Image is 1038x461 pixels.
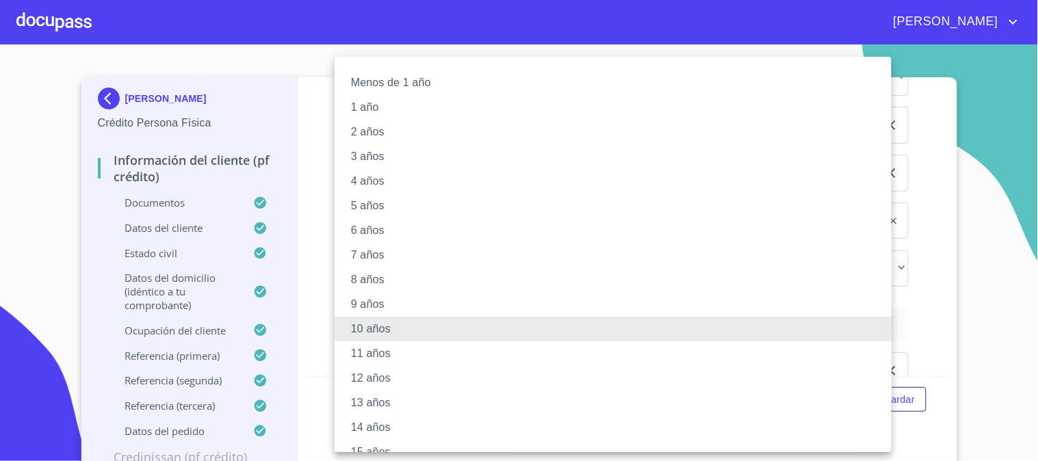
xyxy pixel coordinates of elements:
li: 9 años [335,292,903,317]
li: 14 años [335,415,903,440]
li: 2 años [335,120,903,144]
li: 11 años [335,341,903,366]
li: 1 año [335,95,903,120]
li: 12 años [335,366,903,391]
li: 8 años [335,267,903,292]
li: Menos de 1 año [335,70,903,95]
li: 10 años [335,317,903,341]
li: 3 años [335,144,903,169]
li: 7 años [335,243,903,267]
li: 5 años [335,194,903,218]
li: 6 años [335,218,903,243]
li: 13 años [335,391,903,415]
li: 4 años [335,169,903,194]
